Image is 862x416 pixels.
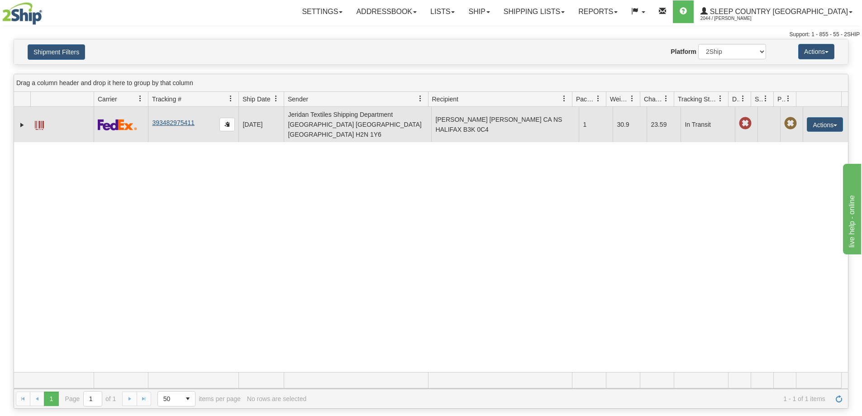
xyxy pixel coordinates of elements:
a: Sleep Country [GEOGRAPHIC_DATA] 2044 / [PERSON_NAME] [694,0,859,23]
td: [DATE] [238,107,284,142]
div: live help - online [7,5,84,16]
img: logo2044.jpg [2,2,42,25]
span: Sender [288,95,308,104]
span: 1 - 1 of 1 items [313,395,825,402]
a: Ship [462,0,496,23]
span: Recipient [432,95,458,104]
td: [PERSON_NAME] [PERSON_NAME] CA NS HALIFAX B3K 0C4 [431,107,579,142]
span: Tracking Status [678,95,717,104]
a: Weight filter column settings [624,91,640,106]
button: Actions [807,117,843,132]
span: select [181,392,195,406]
a: Addressbook [349,0,424,23]
a: Tracking # filter column settings [223,91,238,106]
a: Sender filter column settings [413,91,428,106]
span: Page 1 [44,392,58,406]
td: 23.59 [647,107,681,142]
span: Weight [610,95,629,104]
input: Page 1 [84,392,102,406]
div: grid grouping header [14,74,848,92]
span: Shipment Issues [755,95,762,104]
button: Copy to clipboard [219,118,235,131]
span: Pickup Not Assigned [784,117,797,130]
td: Jeridan Textiles Shipping Department [GEOGRAPHIC_DATA] [GEOGRAPHIC_DATA] [GEOGRAPHIC_DATA] H2N 1Y6 [284,107,431,142]
span: Ship Date [243,95,270,104]
span: Packages [576,95,595,104]
a: Label [35,117,44,131]
span: Page of 1 [65,391,116,406]
td: 1 [579,107,613,142]
label: Platform [671,47,696,56]
a: Ship Date filter column settings [268,91,284,106]
div: No rows are selected [247,395,307,402]
a: Reports [571,0,624,23]
a: 393482975411 [152,119,194,126]
a: Lists [424,0,462,23]
a: Recipient filter column settings [557,91,572,106]
span: Carrier [98,95,117,104]
span: Tracking # [152,95,181,104]
a: Shipment Issues filter column settings [758,91,773,106]
td: 30.9 [613,107,647,142]
span: Delivery Status [732,95,740,104]
div: Support: 1 - 855 - 55 - 2SHIP [2,31,860,38]
iframe: chat widget [841,162,861,254]
button: Shipment Filters [28,44,85,60]
a: Delivery Status filter column settings [735,91,751,106]
span: Sleep Country [GEOGRAPHIC_DATA] [708,8,848,15]
a: Charge filter column settings [658,91,674,106]
span: Late [739,117,752,130]
span: Pickup Status [777,95,785,104]
span: 50 [163,394,175,403]
span: items per page [157,391,241,406]
a: Shipping lists [497,0,571,23]
button: Actions [798,44,834,59]
a: Settings [295,0,349,23]
span: 2044 / [PERSON_NAME] [700,14,768,23]
span: Charge [644,95,663,104]
span: Page sizes drop down [157,391,195,406]
a: Carrier filter column settings [133,91,148,106]
a: Tracking Status filter column settings [713,91,728,106]
img: 2 - FedEx Express® [98,119,137,130]
a: Expand [18,120,27,129]
a: Packages filter column settings [591,91,606,106]
td: In Transit [681,107,735,142]
a: Refresh [832,392,846,406]
a: Pickup Status filter column settings [781,91,796,106]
